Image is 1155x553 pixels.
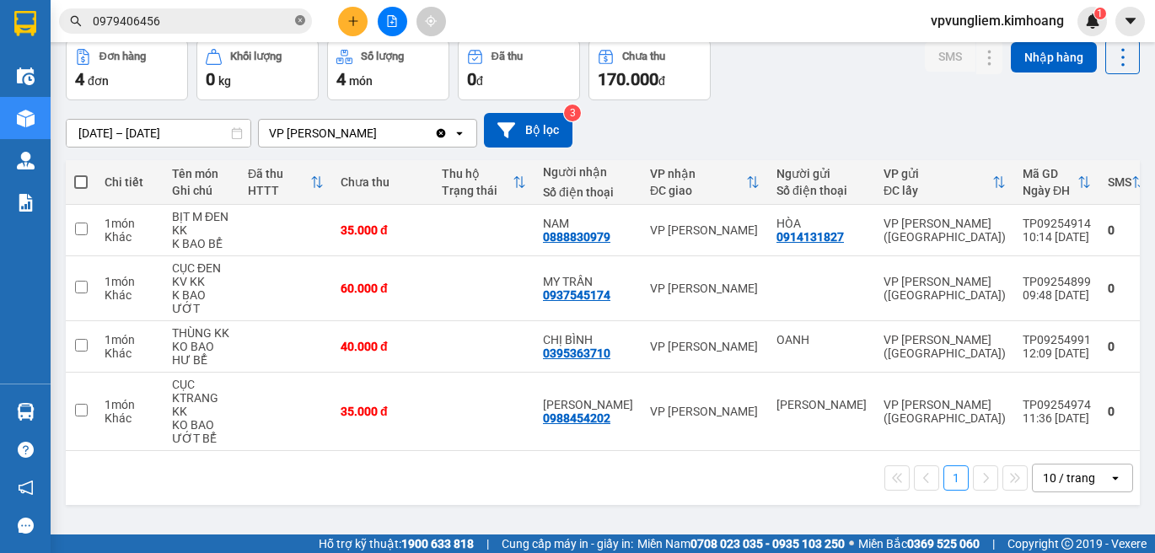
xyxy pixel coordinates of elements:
div: 0 [1108,405,1145,418]
div: OANH [776,333,867,346]
span: 4 [336,69,346,89]
span: Cung cấp máy in - giấy in: [502,534,633,553]
div: Khối lượng [230,51,282,62]
div: Chưa thu [622,51,665,62]
button: Khối lượng0kg [196,40,319,100]
strong: 0369 525 060 [907,537,980,550]
span: 0 [206,69,215,89]
button: 1 [943,465,969,491]
div: Số điện thoại [543,185,633,199]
div: VP [PERSON_NAME] ([GEOGRAPHIC_DATA]) [884,275,1006,302]
div: VP [PERSON_NAME] [650,223,760,237]
span: 170.000 [598,69,658,89]
div: ĐC giao [650,184,746,197]
div: HTTT [248,184,310,197]
div: KO BAO ƯỚT BỂ [172,418,231,445]
input: Tìm tên, số ĐT hoặc mã đơn [93,12,292,30]
div: 09:48 [DATE] [1023,288,1091,302]
span: đơn [88,74,109,88]
div: 0937545174 [543,288,610,302]
span: aim [425,15,437,27]
div: Trạng thái [442,184,513,197]
span: 4 [75,69,84,89]
span: 0 [467,69,476,89]
div: 11:36 [DATE] [1023,411,1091,425]
div: 0988454202 [543,411,610,425]
span: đ [658,74,665,88]
img: solution-icon [17,194,35,212]
span: ⚪️ [849,540,854,547]
div: 0914131827 [776,230,844,244]
button: Số lượng4món [327,40,449,100]
div: VP gửi [884,167,992,180]
div: 0395363710 [543,346,610,360]
div: 0 [1108,223,1145,237]
div: 1 món [105,275,155,288]
div: Ngày ĐH [1023,184,1077,197]
th: Toggle SortBy [433,160,535,205]
strong: 0708 023 035 - 0935 103 250 [690,537,845,550]
th: Toggle SortBy [875,160,1014,205]
div: 35.000 đ [341,405,425,418]
div: 0888830979 [543,230,610,244]
span: Miền Nam [637,534,845,553]
img: warehouse-icon [17,403,35,421]
div: VP nhận [650,167,746,180]
div: Khác [105,288,155,302]
div: CHỊ BÌNH [543,333,633,346]
div: VP [PERSON_NAME] ([GEOGRAPHIC_DATA]) [884,333,1006,360]
span: | [486,534,489,553]
div: SMS [1108,175,1131,189]
th: Toggle SortBy [642,160,768,205]
img: warehouse-icon [17,152,35,169]
button: aim [416,7,446,36]
span: question-circle [18,442,34,458]
div: BÍCH THANH [543,398,633,411]
svg: open [453,126,466,140]
div: 10 / trang [1043,470,1095,486]
div: 10:14 [DATE] [1023,230,1091,244]
button: caret-down [1115,7,1145,36]
div: Đã thu [248,167,310,180]
button: Đã thu0đ [458,40,580,100]
div: Khác [105,346,155,360]
span: plus [347,15,359,27]
div: Chi tiết [105,175,155,189]
div: Người nhận [543,165,633,179]
div: THÙNG KK [172,326,231,340]
div: Mã GD [1023,167,1077,180]
div: K BAO BỂ [172,237,231,250]
span: 1 [1097,8,1103,19]
div: TP09254899 [1023,275,1091,288]
button: Đơn hàng4đơn [66,40,188,100]
div: Thu hộ [442,167,513,180]
img: logo-vxr [14,11,36,36]
span: Hỗ trợ kỹ thuật: [319,534,474,553]
button: Nhập hàng [1011,42,1097,72]
span: kg [218,74,231,88]
div: KO BAO HƯ BỂ [172,340,231,367]
span: close-circle [295,13,305,30]
span: đ [476,74,483,88]
button: file-add [378,7,407,36]
div: VP [PERSON_NAME] [650,340,760,353]
button: Bộ lọc [484,113,572,148]
div: Khác [105,230,155,244]
div: VP [PERSON_NAME] [650,405,760,418]
input: Select a date range. [67,120,250,147]
div: MY TRẦN [543,275,633,288]
div: 60.000 đ [341,282,425,295]
span: món [349,74,373,88]
div: 1 món [105,333,155,346]
sup: 1 [1094,8,1106,19]
div: Người gửi [776,167,867,180]
span: caret-down [1123,13,1138,29]
button: SMS [925,41,975,72]
svg: open [1109,471,1122,485]
div: Chưa thu [341,175,425,189]
span: vpvungliem.kimhoang [917,10,1077,31]
div: 40.000 đ [341,340,425,353]
strong: 1900 633 818 [401,537,474,550]
div: Ghi chú [172,184,231,197]
input: Selected VP Vũng Liêm. [379,125,380,142]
